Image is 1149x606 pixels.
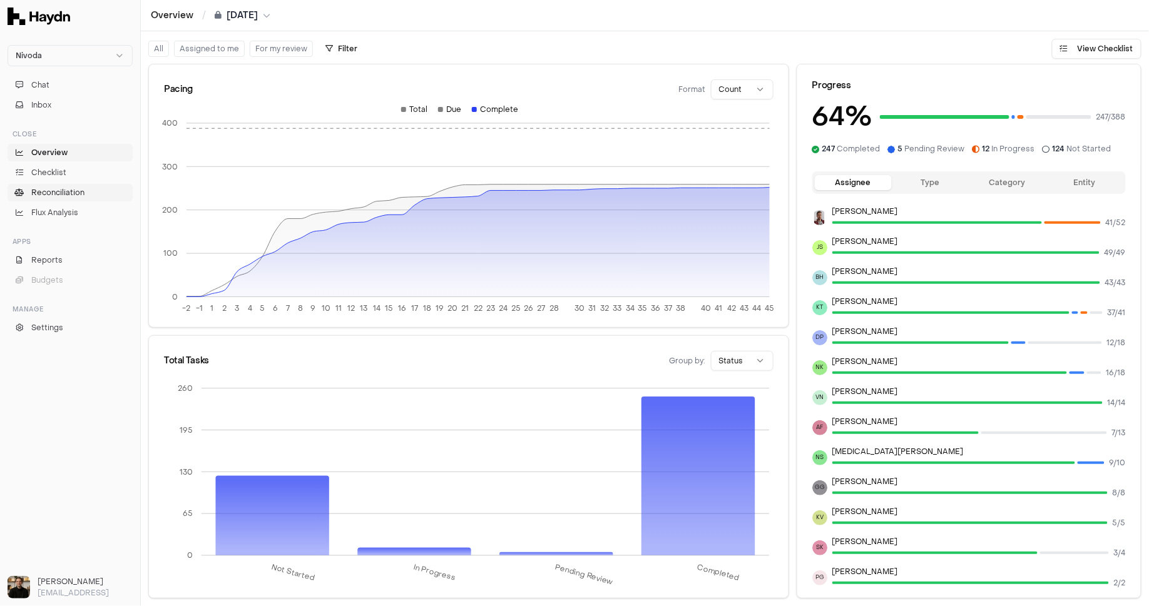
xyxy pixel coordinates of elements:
button: Budgets [8,271,133,289]
img: Ole Heine [8,576,30,598]
span: 5 / 5 [1113,518,1126,528]
tspan: 10 [322,303,330,313]
tspan: 8 [298,303,303,313]
tspan: 1 [210,303,213,313]
span: Reconciliation [31,187,84,198]
tspan: 36 [651,303,660,313]
tspan: 5 [260,303,265,313]
div: Total [401,104,428,114]
button: Assigned to me [174,41,245,57]
p: [MEDICAL_DATA][PERSON_NAME] [832,447,1126,457]
tspan: 200 [162,205,178,215]
span: 49 / 49 [1105,248,1126,258]
span: JS [812,240,827,255]
span: BH [812,270,827,285]
button: Chat [8,76,133,94]
tspan: 11 [335,303,342,313]
nav: breadcrumb [141,9,280,22]
p: [PERSON_NAME] [832,356,1126,366]
span: Group by: [670,356,706,366]
tspan: 17 [411,303,418,313]
tspan: 35 [638,303,648,313]
span: 14 / 14 [1108,398,1126,408]
p: [PERSON_NAME] [832,236,1126,246]
tspan: 20 [447,303,457,313]
p: [PERSON_NAME] [832,386,1126,396]
span: 43 / 43 [1105,278,1126,288]
a: Reports [8,251,133,269]
h3: [PERSON_NAME] [38,576,133,587]
tspan: 400 [162,118,178,128]
span: 9 / 10 [1110,458,1126,468]
tspan: 24 [499,303,508,313]
span: 3 / 4 [1114,548,1126,558]
span: VN [812,390,827,405]
p: [PERSON_NAME] [832,417,1126,427]
tspan: 30 [574,303,585,313]
span: Settings [31,322,63,333]
tspan: 14 [373,303,380,313]
span: Inbox [31,99,51,111]
a: Overview [8,144,133,161]
tspan: 43 [740,303,748,313]
span: 12 / 18 [1107,338,1126,348]
tspan: -2 [183,303,191,313]
span: Nivoda [16,51,42,61]
button: Assignee [815,175,892,190]
button: Inbox [8,96,133,114]
tspan: 21 [462,303,469,313]
tspan: 18 [423,303,431,313]
button: Type [892,175,969,190]
span: Budgets [31,275,63,286]
button: Filter [318,39,365,59]
span: In Progress [983,144,1035,154]
span: Pending Review [898,144,965,154]
tspan: 13 [360,303,368,313]
span: 7 / 13 [1112,428,1126,438]
img: Haydn Logo [8,8,70,25]
div: Apps [8,231,133,251]
span: SK [812,540,827,555]
tspan: 9 [311,303,316,313]
h3: 64 % [812,97,872,136]
tspan: 6 [273,303,278,313]
button: Nivoda [8,45,133,66]
span: KV [812,510,827,525]
a: Flux Analysis [8,204,133,221]
span: Format [679,84,706,94]
span: 2 / 2 [1114,578,1126,588]
tspan: 38 [676,303,685,313]
div: Due [438,104,462,114]
p: [PERSON_NAME] [832,266,1126,276]
tspan: 27 [538,303,546,313]
span: Filter [338,44,357,54]
div: Manage [8,299,133,319]
button: For my review [250,41,313,57]
tspan: 45 [765,303,774,313]
tspan: 34 [626,303,635,313]
tspan: 41 [715,303,723,313]
span: 16 / 18 [1106,368,1126,378]
span: GG [812,480,827,495]
tspan: 260 [178,383,193,393]
button: All [148,41,169,57]
span: Reports [31,255,63,266]
tspan: 0 [172,292,178,302]
span: AF [812,420,827,435]
tspan: -1 [196,303,203,313]
tspan: 4 [248,303,252,313]
span: [DATE] [227,9,258,22]
span: 124 [1053,144,1065,154]
tspan: 0 [187,550,193,560]
p: [EMAIL_ADDRESS] [38,587,133,598]
span: KT [812,300,827,315]
span: 5 [898,144,903,154]
div: Progress [812,79,1126,92]
tspan: 37 [664,303,672,313]
tspan: 26 [524,303,533,313]
div: Total Tasks [164,355,209,367]
span: 247 [822,144,835,154]
tspan: 25 [511,303,521,313]
a: Settings [8,319,133,336]
tspan: 195 [180,425,193,435]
